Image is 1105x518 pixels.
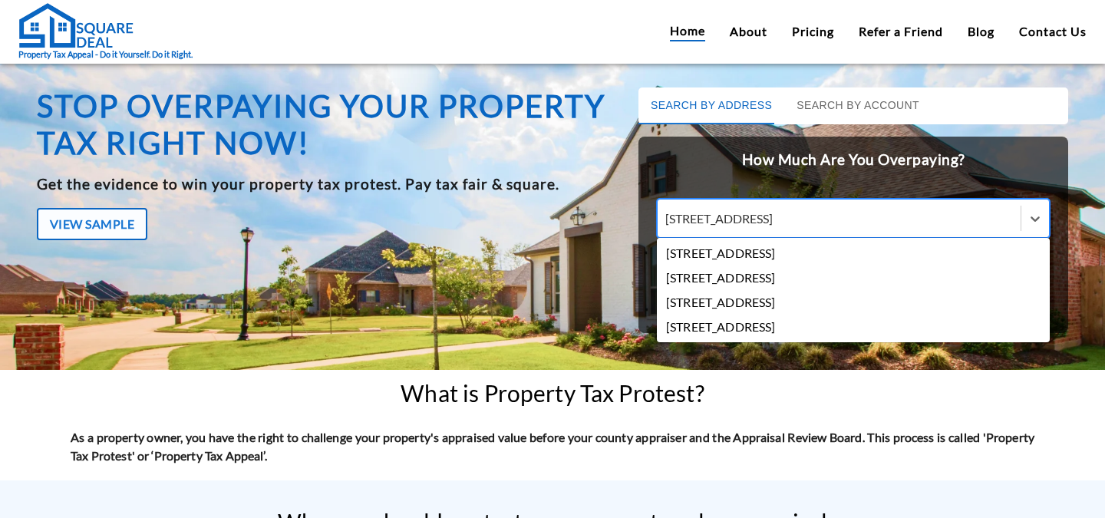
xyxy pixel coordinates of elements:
div: [STREET_ADDRESS] [657,241,1050,266]
img: Square Deal [18,2,134,48]
div: [STREET_ADDRESS] [657,266,1050,290]
a: Property Tax Appeal - Do it Yourself. Do it Right. [18,2,193,61]
a: Contact Us [1019,22,1087,41]
a: Refer a Friend [859,22,943,41]
h2: What is Property Tax Protest? [401,380,704,407]
button: View Sample [37,208,147,240]
em: Submit [225,404,279,425]
textarea: Type your message and click 'Submit' [8,351,292,404]
a: Home [670,21,705,41]
b: Get the evidence to win your property tax protest. Pay tax fair & square. [37,175,559,193]
div: basic tabs example [638,87,1068,124]
img: logo_Zg8I0qSkbAqR2WFHt3p6CTuqpyXMFPubPcD2OT02zFN43Cy9FUNNG3NEPhM_Q1qe_.png [26,92,64,101]
a: About [730,22,767,41]
img: salesiqlogo_leal7QplfZFryJ6FIlVepeu7OftD7mt8q6exU6-34PB8prfIgodN67KcxXM9Y7JQ_.png [106,335,117,344]
span: We are offline. Please leave us a message. [32,159,268,314]
div: [STREET_ADDRESS] [657,315,1050,339]
h1: Stop overpaying your property tax right now! [37,87,631,161]
div: Minimize live chat window [252,8,289,45]
div: [STREET_ADDRESS] [657,290,1050,315]
a: Blog [968,22,995,41]
button: Search by Account [784,87,932,124]
h2: How Much Are You Overpaying? [638,137,1068,183]
div: Leave a message [80,86,258,106]
strong: As a property owner, you have the right to challenge your property's appraised value before your ... [71,430,1034,463]
em: Driven by SalesIQ [120,334,195,345]
a: Pricing [792,22,834,41]
button: Search by Address [638,87,784,124]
